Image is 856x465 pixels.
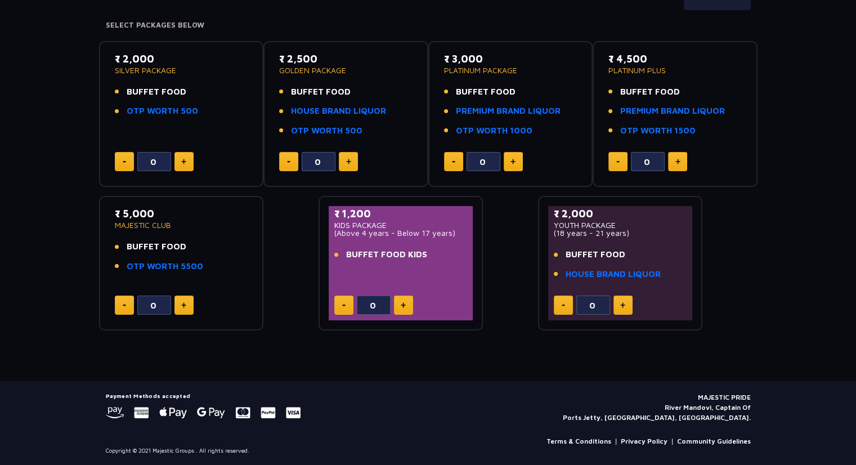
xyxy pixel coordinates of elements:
p: PLATINUM PLUS [608,66,742,74]
img: plus [675,159,680,164]
p: ₹ 2,000 [115,51,248,66]
p: ₹ 3,000 [444,51,577,66]
a: Community Guidelines [677,436,751,446]
span: BUFFET FOOD [456,86,516,99]
p: KIDS PACKAGE [334,221,468,229]
a: OTP WORTH 500 [291,124,362,137]
a: OTP WORTH 5500 [127,260,203,273]
img: plus [510,159,516,164]
a: OTP WORTH 1500 [620,124,696,137]
span: BUFFET FOOD [291,86,351,99]
p: ₹ 2,500 [279,51,413,66]
p: ₹ 2,000 [554,206,687,221]
img: minus [616,161,620,163]
img: minus [342,305,346,306]
p: ₹ 4,500 [608,51,742,66]
p: (18 years - 21 years) [554,229,687,237]
a: HOUSE BRAND LIQUOR [566,268,661,281]
img: minus [123,161,126,163]
img: plus [401,302,406,308]
span: BUFFET FOOD [620,86,680,99]
img: plus [181,302,186,308]
img: plus [620,302,625,308]
h4: Select Packages Below [106,21,751,30]
p: YOUTH PACKAGE [554,221,687,229]
h5: Payment Methods accepted [106,392,301,399]
img: minus [452,161,455,163]
p: MAJESTIC CLUB [115,221,248,229]
p: SILVER PACKAGE [115,66,248,74]
p: PLATINUM PACKAGE [444,66,577,74]
img: minus [562,305,565,306]
a: Terms & Conditions [546,436,611,446]
p: GOLDEN PACKAGE [279,66,413,74]
p: Copyright © 2021 Majestic Groups . All rights reserved. [106,446,249,455]
p: ₹ 5,000 [115,206,248,221]
a: PREMIUM BRAND LIQUOR [620,105,725,118]
span: BUFFET FOOD [127,86,186,99]
p: MAJESTIC PRIDE River Mandovi, Captain Of Ports Jetty, [GEOGRAPHIC_DATA], [GEOGRAPHIC_DATA]. [563,392,751,423]
a: PREMIUM BRAND LIQUOR [456,105,561,118]
a: OTP WORTH 1000 [456,124,532,137]
p: (Above 4 years - Below 17 years) [334,229,468,237]
a: OTP WORTH 500 [127,105,198,118]
span: BUFFET FOOD KIDS [346,248,427,261]
a: Privacy Policy [621,436,667,446]
img: plus [181,159,186,164]
p: ₹ 1,200 [334,206,468,221]
span: BUFFET FOOD [127,240,186,253]
a: HOUSE BRAND LIQUOR [291,105,386,118]
img: plus [346,159,351,164]
img: minus [287,161,290,163]
span: BUFFET FOOD [566,248,625,261]
img: minus [123,305,126,306]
